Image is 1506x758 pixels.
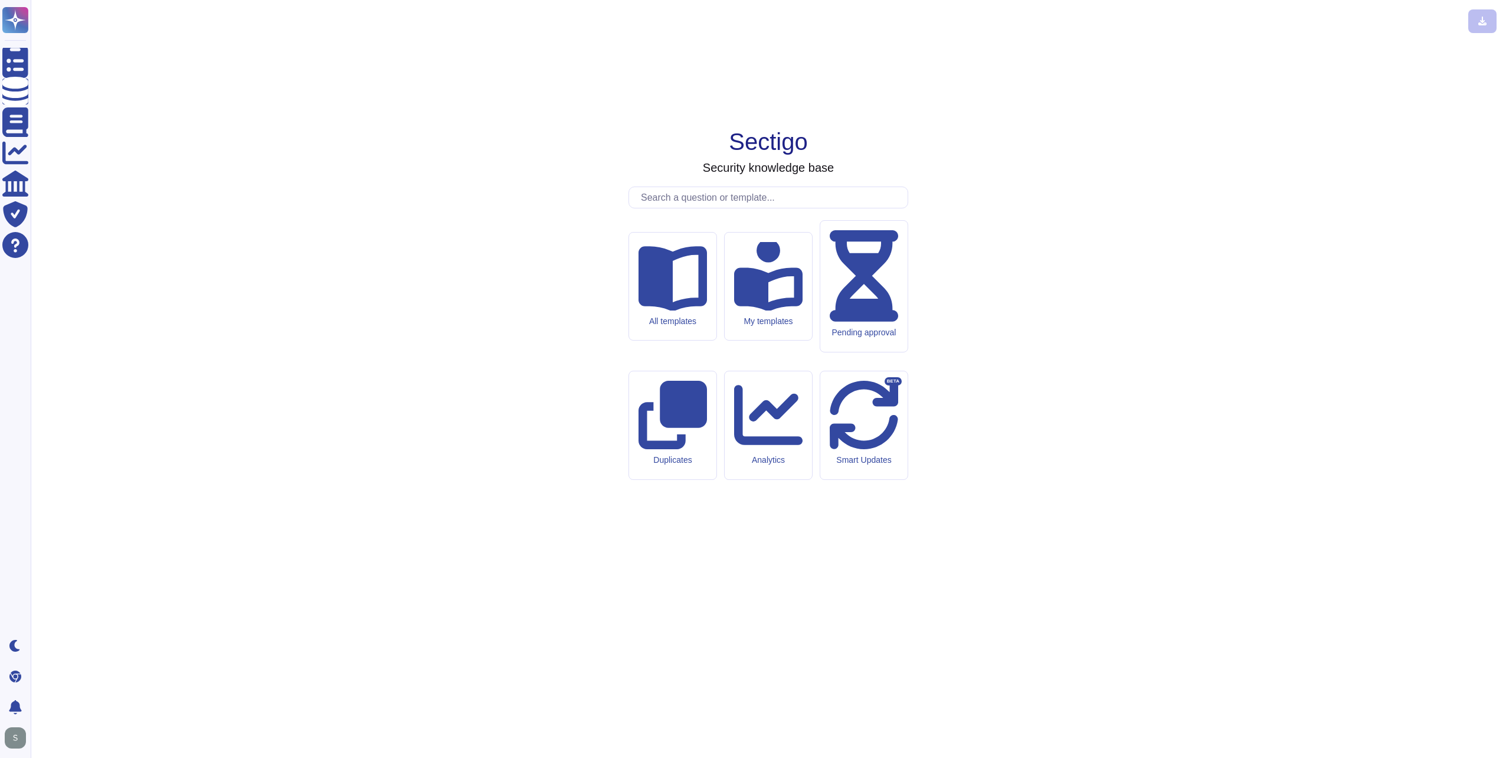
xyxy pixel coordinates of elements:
div: Analytics [734,455,803,465]
h3: Security knowledge base [703,161,834,175]
img: user [5,727,26,749]
div: BETA [885,377,902,385]
div: All templates [639,316,707,326]
button: user [2,725,34,751]
h1: Sectigo [729,128,807,156]
input: Search a question or template... [635,187,908,208]
div: My templates [734,316,803,326]
div: Smart Updates [830,455,898,465]
div: Duplicates [639,455,707,465]
div: Pending approval [830,328,898,338]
